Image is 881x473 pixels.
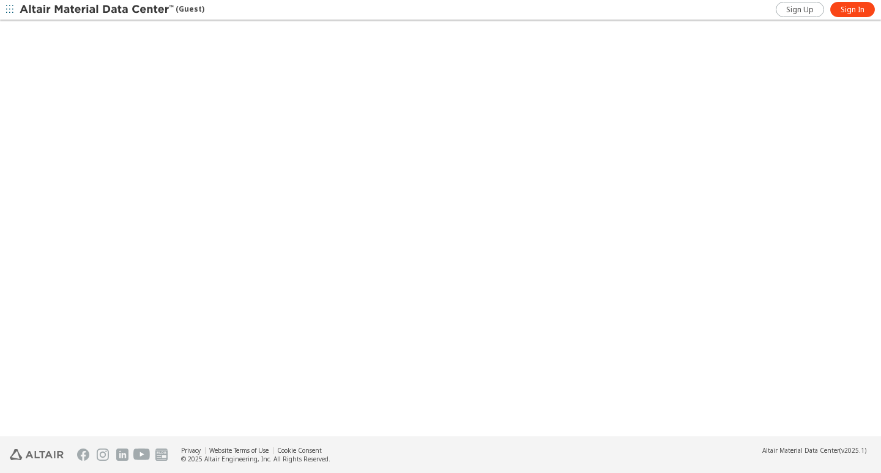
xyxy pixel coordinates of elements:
[181,455,330,463] div: © 2025 Altair Engineering, Inc. All Rights Reserved.
[10,449,64,460] img: Altair Engineering
[786,5,814,15] span: Sign Up
[277,446,322,455] a: Cookie Consent
[776,2,824,17] a: Sign Up
[762,446,866,455] div: (v2025.1)
[20,4,204,16] div: (Guest)
[20,4,176,16] img: Altair Material Data Center
[830,2,875,17] a: Sign In
[181,446,201,455] a: Privacy
[762,446,839,455] span: Altair Material Data Center
[841,5,864,15] span: Sign In
[209,446,269,455] a: Website Terms of Use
